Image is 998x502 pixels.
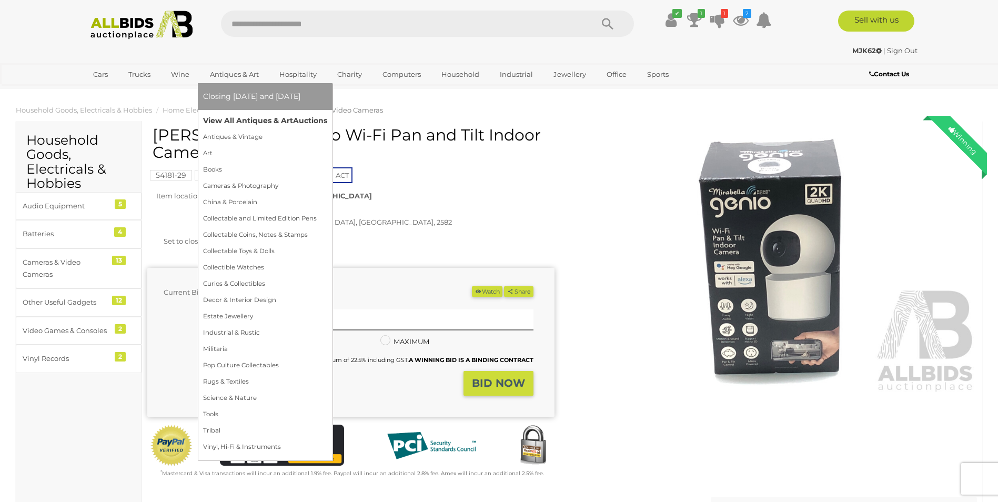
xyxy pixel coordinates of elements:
div: Vinyl Records [23,353,109,365]
div: Audio Equipment [23,200,109,212]
a: Jewellery [547,66,593,83]
a: Antiques & Art [203,66,266,83]
li: Watch this item [472,286,502,297]
a: Audio Equipment 5 [16,192,142,220]
a: Video Games & Consoles 2 [16,317,142,345]
a: Hospitality [273,66,324,83]
a: Household [435,66,486,83]
mark: Police Auction [195,170,260,180]
div: Current Bid [147,286,211,298]
a: Household Goods, Electricals & Hobbies [16,106,152,114]
img: Official PayPal Seal [150,425,193,467]
a: 2 [733,11,749,29]
span: | [883,46,885,55]
a: Home Electronics & Entertainment [163,106,283,114]
span: ACT [332,167,352,183]
span: to [GEOGRAPHIC_DATA], [GEOGRAPHIC_DATA], 2582 [273,218,452,226]
div: 5 [115,199,126,209]
h2: Household Goods, Electricals & Hobbies [26,133,131,191]
a: Wine [164,66,196,83]
div: 2 [115,324,126,334]
a: Other Useful Gadgets 12 [16,288,142,316]
i: 2 [743,9,751,18]
button: Search [581,11,634,37]
a: 1 [687,11,702,29]
h1: [PERSON_NAME] Genio Wi-Fi Pan and Tilt Indoor Camera - New [153,126,552,161]
a: Cars [86,66,115,83]
small: Mastercard & Visa transactions will incur an additional 1.9% fee. Paypal will incur an additional... [160,470,544,477]
a: Office [600,66,633,83]
label: MAXIMUM [380,336,429,348]
a: Industrial [493,66,540,83]
a: Charity [330,66,369,83]
button: Watch [472,286,502,297]
mark: 54181-29 [150,170,192,180]
button: BID NOW [463,371,533,396]
i: 1 [698,9,705,18]
a: Sign Out [887,46,918,55]
i: 1 [721,9,728,18]
div: Winning [939,116,987,164]
a: Cameras & Video Cameras 13 [16,248,142,289]
div: Video Games & Consoles [23,325,109,337]
b: Contact Us [869,70,909,78]
a: ✔ [663,11,679,29]
b: A WINNING BID IS A BINDING CONTRACT [409,356,533,364]
a: [GEOGRAPHIC_DATA] [86,83,175,101]
img: PCI DSS compliant [379,425,484,467]
small: This Item will incur a Buyer's Premium of 22.5% including GST. [232,356,533,364]
a: 54181-29 [150,171,192,179]
a: Contact Us [869,68,912,80]
a: Vinyl Records 2 [16,345,142,373]
div: 2 [115,352,126,362]
a: Batteries 4 [16,220,142,248]
a: MJK62 [852,46,883,55]
div: Other Useful Gadgets [23,296,109,308]
i: ✔ [672,9,682,18]
div: 4 [114,227,126,237]
div: Cameras & Video Cameras [23,256,109,281]
strong: MJK62 [852,46,882,55]
a: Police Auction [195,171,260,179]
a: Computers [376,66,428,83]
a: Cameras & Video Cameras [294,106,383,114]
div: 13 [112,256,126,265]
div: Set to close [139,235,210,247]
div: Batteries [23,228,109,240]
img: Mirabella Genio Wi-Fi Pan and Tilt Indoor Camera - New [570,132,977,394]
img: Allbids.com.au [85,11,199,39]
strong: BID NOW [472,377,525,389]
div: 12 [112,296,126,305]
a: Trucks [122,66,157,83]
button: Share [504,286,533,297]
a: Sports [640,66,676,83]
div: Item location [139,190,210,202]
div: Postage [218,215,555,230]
a: 1 [710,11,725,29]
img: Secured by Rapid SSL [512,425,554,467]
a: Sell with us [838,11,914,32]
